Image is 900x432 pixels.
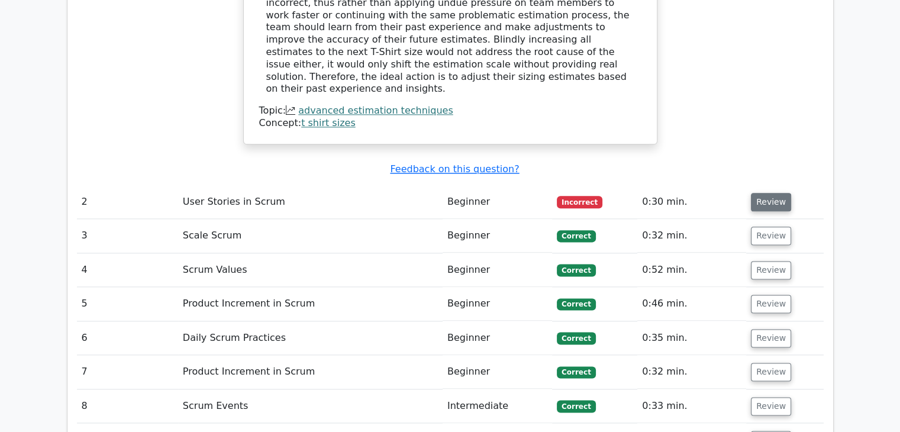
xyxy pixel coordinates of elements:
td: Scrum Values [178,253,443,287]
a: advanced estimation techniques [298,105,453,116]
td: Intermediate [443,389,552,423]
td: Product Increment in Scrum [178,287,443,321]
td: Beginner [443,355,552,389]
button: Review [751,329,791,347]
div: Topic: [259,105,641,117]
button: Review [751,363,791,381]
td: Beginner [443,253,552,287]
button: Review [751,261,791,279]
td: 0:33 min. [637,389,746,423]
div: Concept: [259,117,641,130]
span: Correct [557,298,595,310]
td: 6 [77,321,178,355]
button: Review [751,397,791,415]
td: Daily Scrum Practices [178,321,443,355]
td: 0:30 min. [637,185,746,219]
td: Beginner [443,185,552,219]
td: Scrum Events [178,389,443,423]
span: Correct [557,230,595,242]
a: t shirt sizes [301,117,356,128]
button: Review [751,295,791,313]
td: 2 [77,185,178,219]
span: Correct [557,400,595,412]
td: 3 [77,219,178,253]
td: 0:35 min. [637,321,746,355]
span: Correct [557,264,595,276]
span: Incorrect [557,196,602,208]
td: 0:52 min. [637,253,746,287]
td: 8 [77,389,178,423]
td: 4 [77,253,178,287]
td: 0:32 min. [637,219,746,253]
td: 0:32 min. [637,355,746,389]
span: Correct [557,366,595,378]
td: Beginner [443,321,552,355]
td: 7 [77,355,178,389]
span: Correct [557,332,595,344]
a: Feedback on this question? [390,163,519,175]
td: 0:46 min. [637,287,746,321]
td: Beginner [443,219,552,253]
td: Product Increment in Scrum [178,355,443,389]
button: Review [751,227,791,245]
button: Review [751,193,791,211]
td: Scale Scrum [178,219,443,253]
td: Beginner [443,287,552,321]
td: 5 [77,287,178,321]
td: User Stories in Scrum [178,185,443,219]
